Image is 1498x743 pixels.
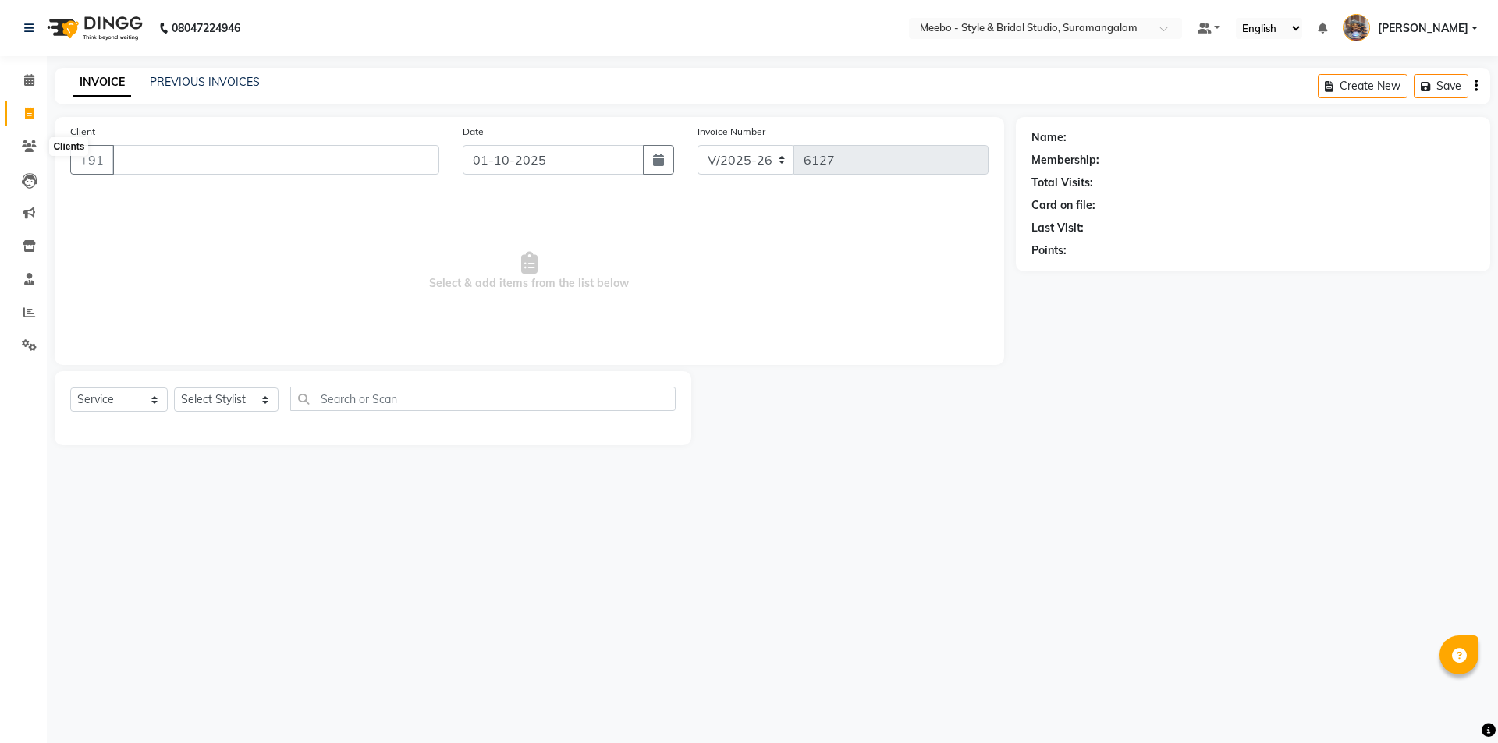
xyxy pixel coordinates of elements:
a: PREVIOUS INVOICES [150,75,260,89]
img: logo [40,6,147,50]
a: INVOICE [73,69,131,97]
div: Last Visit: [1031,220,1084,236]
button: +91 [70,145,114,175]
button: Save [1414,74,1468,98]
label: Client [70,125,95,139]
img: Vigneshwaran Kumaresan [1343,14,1370,41]
label: Invoice Number [698,125,765,139]
button: Create New [1318,74,1407,98]
div: Points: [1031,242,1067,259]
iframe: chat widget [1432,681,1482,727]
div: Membership: [1031,152,1099,168]
div: Card on file: [1031,197,1095,214]
div: Clients [49,137,88,156]
span: Select & add items from the list below [70,193,989,349]
span: [PERSON_NAME] [1378,20,1468,37]
input: Search or Scan [290,387,676,411]
div: Name: [1031,129,1067,146]
input: Search by Name/Mobile/Email/Code [112,145,439,175]
label: Date [463,125,484,139]
div: Total Visits: [1031,175,1093,191]
b: 08047224946 [172,6,240,50]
